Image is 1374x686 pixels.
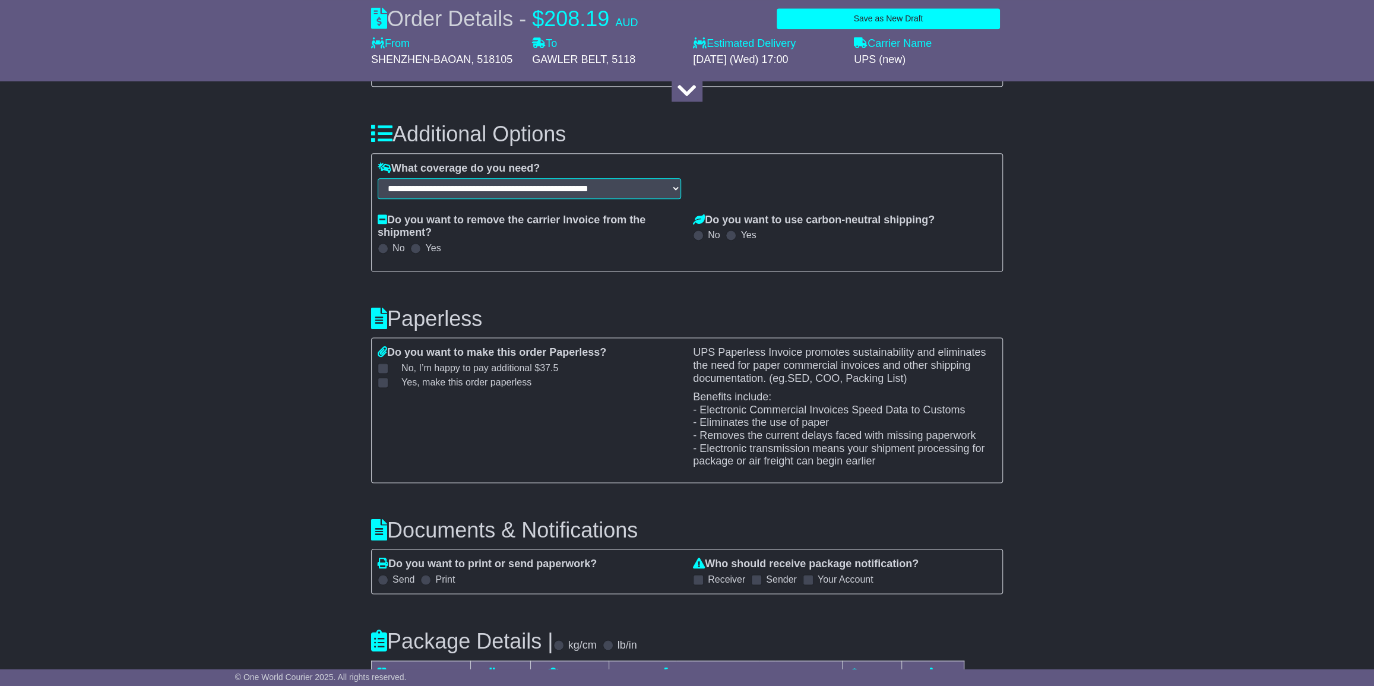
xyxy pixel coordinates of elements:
[378,558,597,571] label: Do you want to print or send paperwork?
[425,242,441,254] label: Yes
[708,574,745,585] label: Receiver
[544,7,609,31] span: 208.19
[693,37,842,50] label: Estimated Delivery
[471,53,512,65] span: , 518105
[693,558,919,571] label: Who should receive package notification?
[854,37,932,50] label: Carrier Name
[378,162,540,175] label: What coverage do you need?
[392,574,414,585] label: Send
[378,214,681,239] label: Do you want to remove the carrier Invoice from the shipment?
[392,242,404,254] label: No
[606,53,635,65] span: , 5118
[371,6,638,31] div: Order Details -
[378,346,606,359] label: Do you want to make this order Paperless?
[235,672,407,682] span: © One World Courier 2025. All rights reserved.
[532,53,606,65] span: GAWLER BELT
[371,307,1003,331] h3: Paperless
[693,214,935,227] label: Do you want to use carbon-neutral shipping?
[532,37,557,50] label: To
[693,53,842,67] div: [DATE] (Wed) 17:00
[766,574,797,585] label: Sender
[708,229,720,241] label: No
[413,363,558,373] span: , I’m happy to pay additional $
[615,17,638,29] span: AUD
[371,37,410,50] label: From
[371,53,471,65] span: SHENZHEN-BAOAN
[435,574,455,585] label: Print
[618,639,637,652] label: lb/in
[777,8,1000,29] button: Save as New Draft
[693,346,996,385] p: UPS Paperless Invoice promotes sustainability and eliminates the need for paper commercial invoic...
[693,391,996,468] p: Benefits include: - Electronic Commercial Invoices Speed Data to Customs - Eliminates the use of ...
[532,7,544,31] span: $
[540,363,558,373] span: 37.5
[401,363,558,373] span: No
[818,574,873,585] label: Your Account
[568,639,597,652] label: kg/cm
[387,377,531,388] label: Yes, make this order paperless
[854,53,1003,67] div: UPS (new)
[371,630,553,653] h3: Package Details |
[740,229,756,241] label: Yes
[371,519,1003,542] h3: Documents & Notifications
[371,122,1003,146] h3: Additional Options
